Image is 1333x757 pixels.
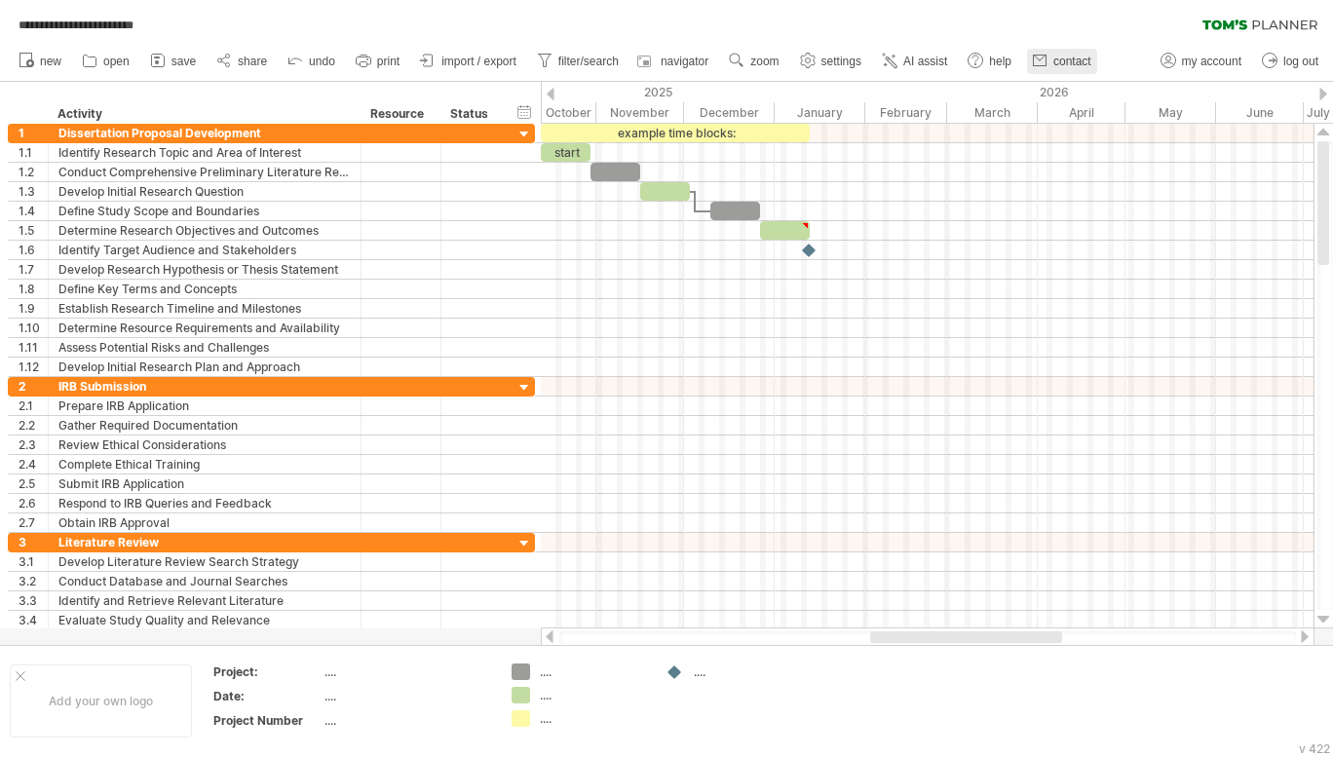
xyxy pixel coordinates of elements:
[19,533,48,551] div: 3
[370,104,430,124] div: Resource
[775,102,865,123] div: January 2026
[541,143,590,162] div: start
[211,49,273,74] a: share
[19,280,48,298] div: 1.8
[415,49,522,74] a: import / export
[19,221,48,240] div: 1.5
[1299,741,1330,756] div: v 422
[171,55,196,68] span: save
[541,124,810,142] div: example time blocks:
[377,55,400,68] span: print
[1125,102,1216,123] div: May 2026
[19,513,48,532] div: 2.7
[58,319,351,337] div: Determine Resource Requirements and Availability
[19,591,48,610] div: 3.3
[441,55,516,68] span: import / export
[19,435,48,454] div: 2.3
[58,533,351,551] div: Literature Review
[989,55,1011,68] span: help
[634,49,714,74] a: navigator
[19,124,48,142] div: 1
[58,338,351,357] div: Assess Potential Risks and Challenges
[213,688,321,704] div: Date:
[1053,55,1091,68] span: contact
[283,49,341,74] a: undo
[865,102,947,123] div: February 2026
[450,104,493,124] div: Status
[19,241,48,259] div: 1.6
[19,319,48,337] div: 1.10
[750,55,779,68] span: zoom
[58,494,351,512] div: Respond to IRB Queries and Feedback
[19,572,48,590] div: 3.2
[903,55,947,68] span: AI assist
[19,202,48,220] div: 1.4
[558,55,619,68] span: filter/search
[694,663,800,680] div: ....
[213,663,321,680] div: Project:
[19,611,48,629] div: 3.4
[58,552,351,571] div: Develop Literature Review Search Strategy
[58,260,351,279] div: Develop Research Hypothesis or Thesis Statement
[877,49,953,74] a: AI assist
[58,513,351,532] div: Obtain IRB Approval
[58,358,351,376] div: Develop Initial Research Plan and Approach
[14,49,67,74] a: new
[58,435,351,454] div: Review Ethical Considerations
[58,299,351,318] div: Establish Research Timeline and Milestones
[1216,102,1304,123] div: June 2026
[77,49,135,74] a: open
[19,455,48,473] div: 2.4
[724,49,784,74] a: zoom
[58,611,351,629] div: Evaluate Study Quality and Relevance
[57,104,350,124] div: Activity
[19,299,48,318] div: 1.9
[58,182,351,201] div: Develop Initial Research Question
[58,416,351,435] div: Gather Required Documentation
[58,143,351,162] div: Identify Research Topic and Area of Interest
[324,688,488,704] div: ....
[821,55,861,68] span: settings
[351,49,405,74] a: print
[1027,49,1097,74] a: contact
[58,202,351,220] div: Define Study Scope and Boundaries
[103,55,130,68] span: open
[145,49,202,74] a: save
[532,49,625,74] a: filter/search
[58,377,351,396] div: IRB Submission
[19,494,48,512] div: 2.6
[58,455,351,473] div: Complete Ethical Training
[540,687,646,703] div: ....
[324,712,488,729] div: ....
[19,397,48,415] div: 2.1
[1038,102,1125,123] div: April 2026
[40,55,61,68] span: new
[19,377,48,396] div: 2
[947,102,1038,123] div: March 2026
[540,663,646,680] div: ....
[661,55,708,68] span: navigator
[19,338,48,357] div: 1.11
[19,552,48,571] div: 3.1
[58,474,351,493] div: Submit IRB Application
[58,163,351,181] div: Conduct Comprehensive Preliminary Literature Review
[309,55,335,68] span: undo
[58,241,351,259] div: Identify Target Audience and Stakeholders
[238,55,267,68] span: share
[1182,55,1241,68] span: my account
[213,712,321,729] div: Project Number
[19,182,48,201] div: 1.3
[58,572,351,590] div: Conduct Database and Journal Searches
[58,280,351,298] div: Define Key Terms and Concepts
[963,49,1017,74] a: help
[1156,49,1247,74] a: my account
[19,163,48,181] div: 1.2
[795,49,867,74] a: settings
[324,663,488,680] div: ....
[19,416,48,435] div: 2.2
[596,102,684,123] div: November 2025
[540,710,646,727] div: ....
[1257,49,1324,74] a: log out
[19,260,48,279] div: 1.7
[1283,55,1318,68] span: log out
